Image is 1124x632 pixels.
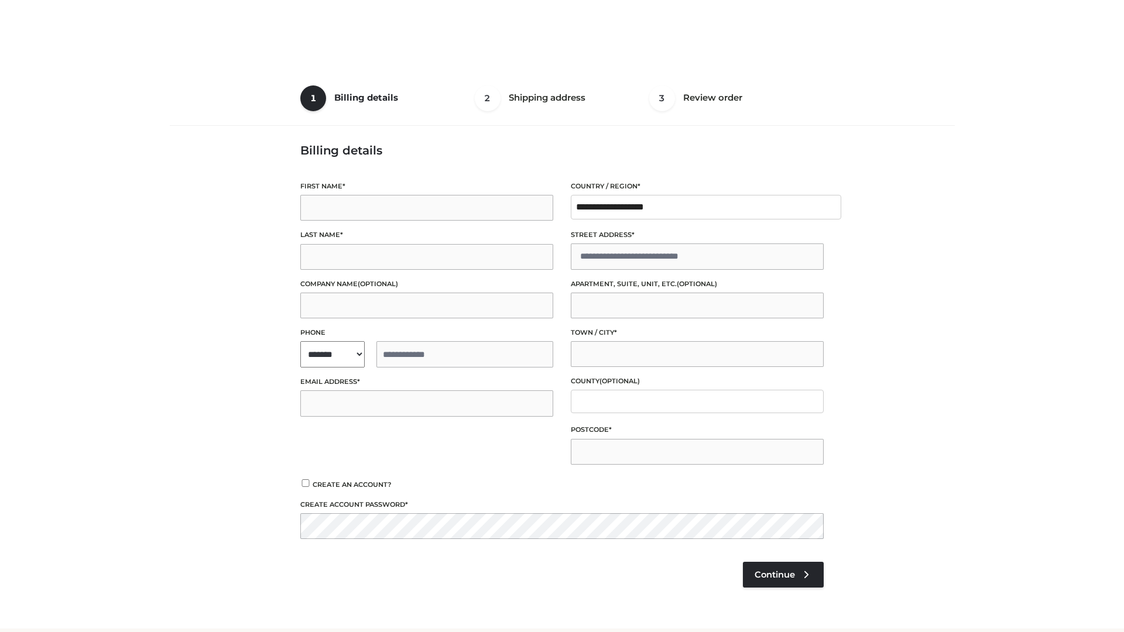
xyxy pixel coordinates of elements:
label: Postcode [571,424,824,435]
span: Billing details [334,92,398,103]
label: First name [300,181,553,192]
label: Company name [300,279,553,290]
span: 3 [649,85,675,111]
span: Continue [755,569,795,580]
a: Continue [743,562,824,588]
span: Create an account? [313,480,392,489]
span: 2 [475,85,501,111]
label: Town / City [571,327,824,338]
label: Email address [300,376,553,387]
label: Country / Region [571,181,824,192]
h3: Billing details [300,143,824,157]
label: Phone [300,327,553,338]
label: Last name [300,229,553,241]
span: Review order [683,92,742,103]
label: Create account password [300,499,824,510]
label: County [571,376,824,387]
span: (optional) [358,280,398,288]
span: Shipping address [509,92,585,103]
label: Street address [571,229,824,241]
span: (optional) [599,377,640,385]
input: Create an account? [300,479,311,487]
span: 1 [300,85,326,111]
span: (optional) [677,280,717,288]
label: Apartment, suite, unit, etc. [571,279,824,290]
